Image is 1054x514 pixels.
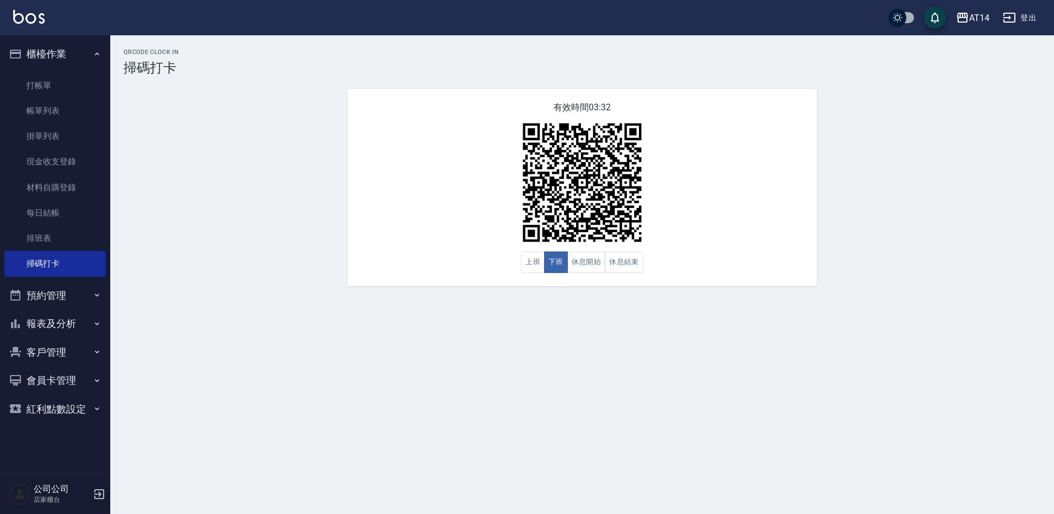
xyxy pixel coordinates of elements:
[4,124,106,149] a: 掛單列表
[34,484,90,495] h5: 公司公司
[4,251,106,276] a: 掃碼打卡
[4,309,106,338] button: 報表及分析
[123,49,1041,56] h2: QRcode Clock In
[521,251,545,273] button: 上班
[9,483,31,505] img: Person
[4,200,106,226] a: 每日結帳
[951,7,994,29] button: AT14
[4,395,106,424] button: 紅利點數設定
[544,251,568,273] button: 下班
[123,60,1041,76] h3: 掃碼打卡
[924,7,946,29] button: save
[998,8,1041,28] button: 登出
[567,251,606,273] button: 休息開始
[4,40,106,68] button: 櫃檯作業
[4,338,106,367] button: 客戶管理
[4,281,106,310] button: 預約管理
[4,366,106,395] button: 會員卡管理
[605,251,643,273] button: 休息結束
[4,226,106,251] a: 排班表
[969,11,990,25] div: AT14
[4,175,106,200] a: 材料自購登錄
[4,149,106,174] a: 現金收支登錄
[34,495,90,505] p: 店家櫃台
[4,73,106,98] a: 打帳單
[347,89,817,286] div: 有效時間 03:32
[13,10,45,24] img: Logo
[4,98,106,124] a: 帳單列表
